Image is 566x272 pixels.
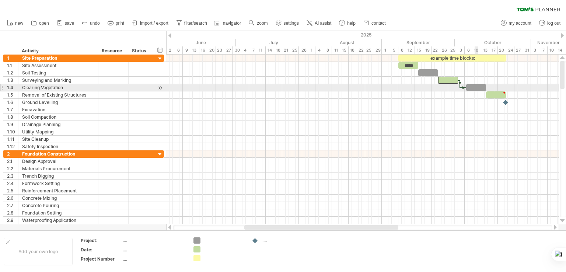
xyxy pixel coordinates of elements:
div: 14 - 18 [266,46,282,54]
div: Safety Inspection [22,143,94,150]
a: navigator [213,18,243,28]
div: 30 - 4 [233,46,249,54]
div: 1 [7,55,18,62]
div: 1.7 [7,106,18,113]
div: Soil Testing [22,69,94,76]
div: Concrete Mixing [22,195,94,202]
div: 1.11 [7,136,18,143]
div: 1 - 5 [382,46,398,54]
div: Project Number [81,256,121,262]
div: Formwork Setting [22,180,94,187]
div: 2.9 [7,217,18,224]
div: October 2025 [455,39,531,46]
div: 13 - 17 [481,46,498,54]
div: 2.4 [7,180,18,187]
div: 3 - 7 [531,46,548,54]
div: 1.8 [7,114,18,121]
a: import / export [130,18,171,28]
div: Soil Compaction [22,114,94,121]
div: July 2025 [236,39,312,46]
div: 2.5 [7,187,18,194]
div: 2 - 6 [166,46,183,54]
div: 1.12 [7,143,18,150]
div: example time blocks: [398,55,506,62]
a: zoom [247,18,270,28]
div: 11 - 15 [332,46,349,54]
div: Surveying and Marking [22,77,94,84]
a: filter/search [174,18,209,28]
div: 1.4 [7,84,18,91]
a: AI assist [305,18,333,28]
span: log out [547,21,560,26]
div: Activity [22,47,94,55]
div: Ground Levelling [22,99,94,106]
div: .... [262,237,303,244]
div: scroll to activity [157,84,164,92]
div: 6 - 10 [465,46,481,54]
div: Drainage Planning [22,121,94,128]
div: 22 - 26 [432,46,448,54]
span: contact [371,21,386,26]
div: 2.2 [7,165,18,172]
div: Status [132,47,148,55]
a: save [55,18,76,28]
span: print [116,21,124,26]
div: 2 [7,150,18,157]
div: Foundation Construction [22,150,94,157]
div: Resource [102,47,124,55]
span: help [347,21,356,26]
div: 21 - 25 [282,46,299,54]
a: settings [274,18,301,28]
a: my account [499,18,534,28]
div: Utility Mapping [22,128,94,135]
div: 15 - 19 [415,46,432,54]
div: 23 - 27 [216,46,233,54]
div: Site Assessment [22,62,94,69]
div: August 2025 [312,39,382,46]
div: Site Preparation [22,55,94,62]
div: 9 - 13 [183,46,199,54]
div: Project: [81,237,121,244]
div: 16 - 20 [199,46,216,54]
div: .... [123,247,185,253]
div: 1.10 [7,128,18,135]
div: 8 - 12 [398,46,415,54]
div: 10 - 14 [548,46,564,54]
div: Waterproofing Application [22,217,94,224]
div: Clearing Vegetation [22,84,94,91]
span: undo [90,21,100,26]
a: print [106,18,126,28]
div: 4 - 8 [315,46,332,54]
div: Trench Digging [22,172,94,179]
div: 2.6 [7,195,18,202]
div: 18 - 22 [349,46,365,54]
span: zoom [257,21,268,26]
div: Excavation [22,106,94,113]
div: .... [123,256,185,262]
span: AI assist [315,21,331,26]
div: 1.9 [7,121,18,128]
span: filter/search [184,21,207,26]
div: 1.3 [7,77,18,84]
span: my account [509,21,531,26]
a: new [5,18,25,28]
div: September 2025 [382,39,455,46]
a: undo [80,18,102,28]
div: 1.6 [7,99,18,106]
div: .... [123,237,185,244]
div: Add your own logo [4,238,73,265]
div: Site Cleanup [22,136,94,143]
a: log out [537,18,563,28]
a: open [29,18,51,28]
span: save [65,21,74,26]
div: 25 - 29 [365,46,382,54]
div: Removal of Existing Structures [22,91,94,98]
span: import / export [140,21,168,26]
div: 29 - 3 [448,46,465,54]
a: help [337,18,358,28]
div: 1.2 [7,69,18,76]
div: Date: [81,247,121,253]
div: Reinforcement Placement [22,187,94,194]
div: 2.7 [7,202,18,209]
div: 1.5 [7,91,18,98]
